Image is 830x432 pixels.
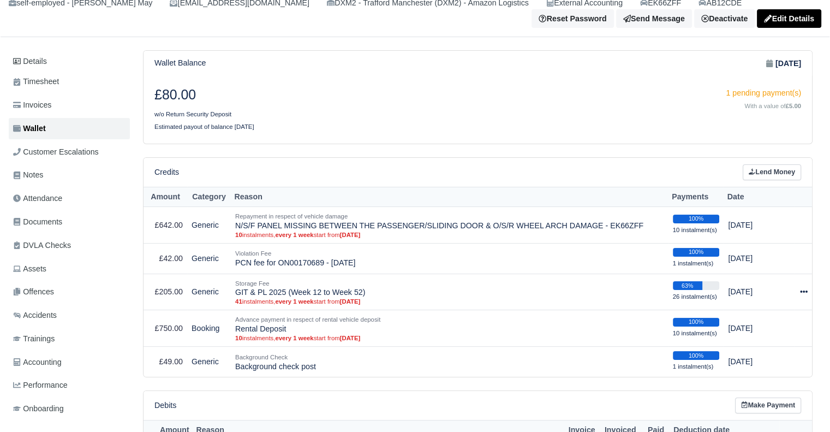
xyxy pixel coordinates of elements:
strong: [DATE] [340,298,361,305]
strong: every 1 week [275,298,313,305]
span: Invoices [13,99,51,111]
td: PCN fee for ON00170689 - [DATE] [231,243,668,274]
iframe: Chat Widget [775,380,830,432]
td: Generic [187,347,231,377]
small: 1 instalment(s) [673,260,714,267]
span: Wallet [13,122,46,135]
button: Reset Password [532,9,613,28]
td: Generic [187,274,231,310]
small: Storage Fee [235,280,270,287]
a: Make Payment [735,398,801,413]
a: Edit Details [757,9,821,28]
a: Details [9,51,130,72]
th: Payments [668,187,724,207]
td: [DATE] [724,207,795,244]
strong: 10 [235,232,242,238]
small: 10 instalment(s) [673,330,717,336]
span: Notes [13,169,43,181]
a: Lend Money [743,164,801,180]
a: Deactivate [694,9,755,28]
th: Reason [231,187,668,207]
small: Background Check [235,354,288,360]
td: £49.00 [144,347,187,377]
small: With a value of [744,103,801,109]
td: £750.00 [144,310,187,347]
a: Trainings [9,328,130,350]
small: instalments, start from [235,231,664,239]
td: N/S/F PANEL MISSING BETWEEN THE PASSENGER/SLIDING DOOR & O/S/R WHEEL ARCH DAMAGE - EK66ZFF [231,207,668,244]
h6: Wallet Balance [154,58,206,68]
small: w/o Return Security Deposit [154,111,231,117]
td: Booking [187,310,231,347]
a: Timesheet [9,71,130,92]
span: Documents [13,216,62,228]
td: [DATE] [724,243,795,274]
a: Offences [9,281,130,303]
small: Advance payment in respect of rental vehicle deposit [235,316,380,323]
a: Invoices [9,94,130,116]
a: Send Message [616,9,692,28]
small: 1 instalment(s) [673,363,714,370]
td: GIT & PL 2025 (Week 12 to Week 52) [231,274,668,310]
td: Rental Deposit [231,310,668,347]
span: Customer Escalations [13,146,99,158]
strong: every 1 week [275,335,313,341]
div: 100% [673,215,720,223]
a: Performance [9,375,130,396]
a: Documents [9,211,130,233]
div: 63% [673,281,702,290]
td: [DATE] [724,347,795,377]
a: Onboarding [9,398,130,419]
strong: [DATE] [340,335,361,341]
strong: 41 [235,298,242,305]
small: instalments, start from [235,298,664,305]
strong: [DATE] [775,57,801,70]
span: DVLA Checks [13,239,71,252]
h6: Debits [154,401,176,410]
th: Amount [144,187,187,207]
a: Notes [9,164,130,186]
div: 100% [673,351,720,360]
span: Performance [13,379,68,392]
a: Attendance [9,188,130,209]
h6: Credits [154,168,179,177]
th: Category [187,187,231,207]
small: 26 instalment(s) [673,293,717,300]
a: DVLA Checks [9,235,130,256]
strong: 10 [235,335,242,341]
strong: [DATE] [340,232,361,238]
span: Onboarding [13,403,64,415]
small: Violation Fee [235,250,271,257]
strong: every 1 week [275,232,313,238]
span: Trainings [13,333,55,345]
span: Timesheet [13,75,59,88]
div: 100% [673,248,720,257]
strong: £5.00 [786,103,801,109]
a: Assets [9,258,130,280]
small: instalments, start from [235,334,664,342]
small: Repayment in respect of vehicle damage [235,213,348,220]
span: Assets [13,263,46,275]
a: Accidents [9,305,130,326]
div: 100% [673,318,720,327]
a: Customer Escalations [9,141,130,163]
td: Background check post [231,347,668,377]
td: [DATE] [724,274,795,310]
small: Estimated payout of balance [DATE] [154,123,254,130]
td: Generic [187,207,231,244]
a: Wallet [9,118,130,139]
td: £42.00 [144,243,187,274]
span: Accidents [13,309,57,322]
span: Offences [13,286,54,298]
small: 10 instalment(s) [673,227,717,233]
td: [DATE] [724,310,795,347]
div: 1 pending payment(s) [486,87,802,99]
span: Accounting [13,356,62,369]
td: Generic [187,243,231,274]
h3: £80.00 [154,87,470,103]
span: Attendance [13,192,62,205]
td: £642.00 [144,207,187,244]
td: £205.00 [144,274,187,310]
